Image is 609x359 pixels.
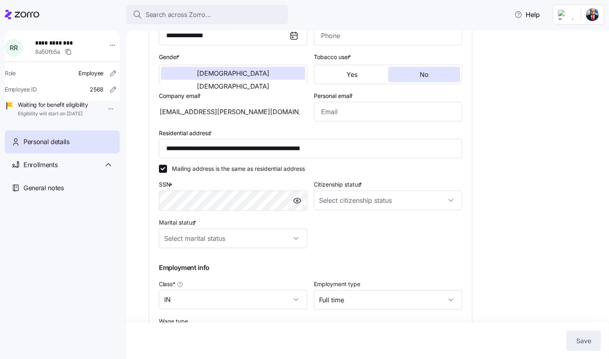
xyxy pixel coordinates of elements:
span: 2568 [90,85,104,93]
label: Marital status [159,218,198,227]
span: Employee [78,69,104,77]
label: Company email [159,91,203,100]
span: No [420,71,429,78]
button: Help [508,6,546,23]
label: Citizenship status [314,180,364,189]
button: Search across Zorro... [126,5,288,24]
span: Save [576,336,591,346]
label: Tobacco user [314,53,353,62]
img: 881f64db-862a-4d68-9582-1fb6ded42eab-1756395676831.jpeg [586,8,599,21]
label: SSN [159,180,174,189]
label: Residential address [159,129,214,138]
span: Search across Zorro... [146,10,211,20]
span: Employee ID [5,85,37,93]
span: Yes [347,71,357,78]
button: Save [567,331,601,351]
span: Employment info [159,263,209,273]
label: Mailing address is the same as residential address [167,165,305,173]
label: Personal email [314,91,355,100]
input: Select citizenship status [314,191,462,210]
span: Waiting for benefit eligibility [18,101,88,109]
label: Wage type [159,317,188,326]
input: Phone [314,26,462,45]
input: Select employment type [314,290,462,310]
label: Gender [159,53,181,62]
span: Help [514,10,540,19]
span: R R [10,45,17,51]
span: General notes [23,183,64,193]
span: Eligibility will start on [DATE] [18,110,88,117]
span: Role [5,69,16,77]
span: Class * [159,280,175,288]
span: [DEMOGRAPHIC_DATA] [197,83,269,89]
input: Email [314,102,462,121]
span: [DEMOGRAPHIC_DATA] [197,70,269,76]
span: 8a50fb5a [35,48,60,56]
img: Employer logo [558,10,574,19]
input: Select marital status [159,229,307,248]
label: Employment type [314,280,360,289]
span: Personal details [23,137,70,147]
span: Enrollments [23,160,57,170]
input: Class [159,290,307,309]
